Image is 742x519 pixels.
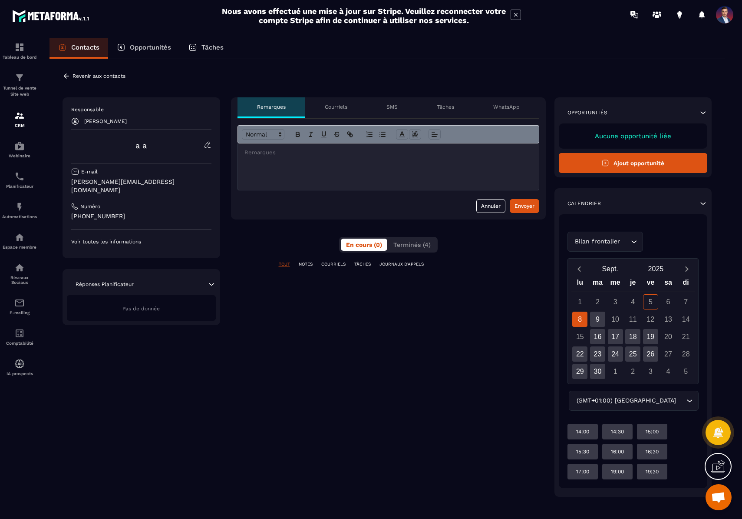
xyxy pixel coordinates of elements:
p: 14:30 [611,428,624,435]
div: 3 [608,294,623,309]
p: [PERSON_NAME][EMAIL_ADDRESS][DOMAIN_NAME] [71,178,211,194]
span: (GMT+01:00) [GEOGRAPHIC_DATA] [574,396,678,406]
a: formationformationCRM [2,104,37,134]
a: formationformationTableau de bord [2,36,37,66]
p: 15:00 [646,428,659,435]
p: Automatisations [2,214,37,219]
p: Tableau de bord [2,55,37,60]
div: me [607,276,624,292]
button: Open months overlay [587,261,633,276]
p: IA prospects [2,371,37,376]
div: 7 [678,294,693,309]
p: [PHONE_NUMBER] [71,212,211,220]
p: JOURNAUX D'APPELS [379,261,424,267]
button: Envoyer [510,199,539,213]
p: 16:00 [611,448,624,455]
a: emailemailE-mailing [2,291,37,322]
div: 1 [608,364,623,379]
div: 1 [572,294,587,309]
div: 20 [661,329,676,344]
div: 17 [608,329,623,344]
div: 2 [590,294,605,309]
p: WhatsApp [493,103,520,110]
div: 24 [608,346,623,362]
img: social-network [14,263,25,273]
img: automations [14,232,25,243]
a: schedulerschedulerPlanificateur [2,165,37,195]
div: 4 [661,364,676,379]
p: E-mailing [2,310,37,315]
div: 26 [643,346,658,362]
div: 14 [678,312,693,327]
input: Search for option [622,237,629,246]
div: Search for option [569,391,699,411]
p: Webinaire [2,153,37,158]
img: accountant [14,328,25,339]
div: 6 [661,294,676,309]
div: 10 [608,312,623,327]
a: Tâches [180,38,232,59]
div: 21 [678,329,693,344]
div: 12 [643,312,658,327]
img: automations [14,202,25,212]
p: E-mail [81,168,98,175]
p: SMS [386,103,398,110]
p: Numéro [80,203,100,210]
span: En cours (0) [346,241,382,248]
a: Opportunités [108,38,180,59]
button: Open years overlay [633,261,679,276]
p: [PERSON_NAME] [84,118,127,124]
button: Terminés (4) [388,239,436,251]
div: 23 [590,346,605,362]
div: 8 [572,312,587,327]
div: 15 [572,329,587,344]
div: 13 [661,312,676,327]
p: TOUT [279,261,290,267]
div: 16 [590,329,605,344]
img: automations [14,141,25,151]
div: Search for option [567,232,643,252]
a: automationsautomationsWebinaire [2,134,37,165]
span: Pas de donnée [122,306,160,312]
p: 15:30 [576,448,589,455]
p: Revenir aux contacts [73,73,125,79]
button: Annuler [476,199,505,213]
p: TÂCHES [354,261,371,267]
a: automationsautomationsAutomatisations [2,195,37,226]
p: Responsable [71,106,211,113]
p: Aucune opportunité liée [567,132,699,140]
p: Comptabilité [2,341,37,346]
div: 27 [661,346,676,362]
p: 17:00 [576,468,589,475]
p: Remarques [257,103,286,110]
p: CRM [2,123,37,128]
p: 19:00 [611,468,624,475]
p: Courriels [325,103,347,110]
img: logo [12,8,90,23]
img: scheduler [14,171,25,182]
input: Search for option [678,396,684,406]
img: automations [14,359,25,369]
div: 30 [590,364,605,379]
img: formation [14,110,25,121]
div: lu [571,276,589,292]
a: accountantaccountantComptabilité [2,322,37,352]
div: 11 [625,312,640,327]
div: 19 [643,329,658,344]
div: 2 [625,364,640,379]
p: Calendrier [567,200,601,207]
img: formation [14,73,25,83]
a: Ouvrir le chat [706,484,732,510]
div: ma [589,276,607,292]
a: Contacts [49,38,108,59]
div: ve [642,276,660,292]
button: Next month [679,263,695,275]
p: Planificateur [2,184,37,189]
div: 3 [643,364,658,379]
p: Espace membre [2,245,37,250]
p: Tâches [201,43,224,51]
div: 22 [572,346,587,362]
button: En cours (0) [341,239,387,251]
div: 25 [625,346,640,362]
div: di [677,276,695,292]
